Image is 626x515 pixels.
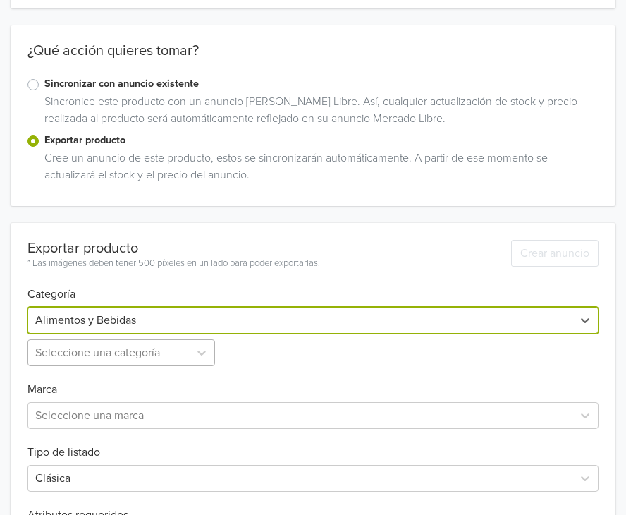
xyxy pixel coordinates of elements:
div: Cree un anuncio de este producto, estos se sincronizarán automáticamente. A partir de ese momento... [39,150,599,189]
label: Exportar producto [44,133,599,148]
div: ¿Qué acción quieres tomar? [11,42,615,76]
button: Crear anuncio [511,240,599,267]
div: Exportar producto [27,240,320,257]
div: * Las imágenes deben tener 500 píxeles en un lado para poder exportarlas. [27,257,320,271]
label: Sincronizar con anuncio existente [44,76,599,92]
h6: Marca [27,366,599,396]
h6: Categoría [27,271,599,301]
h6: Tipo de listado [27,429,599,459]
div: Sincronice este producto con un anuncio [PERSON_NAME] Libre. Así, cualquier actualización de stoc... [39,93,599,133]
